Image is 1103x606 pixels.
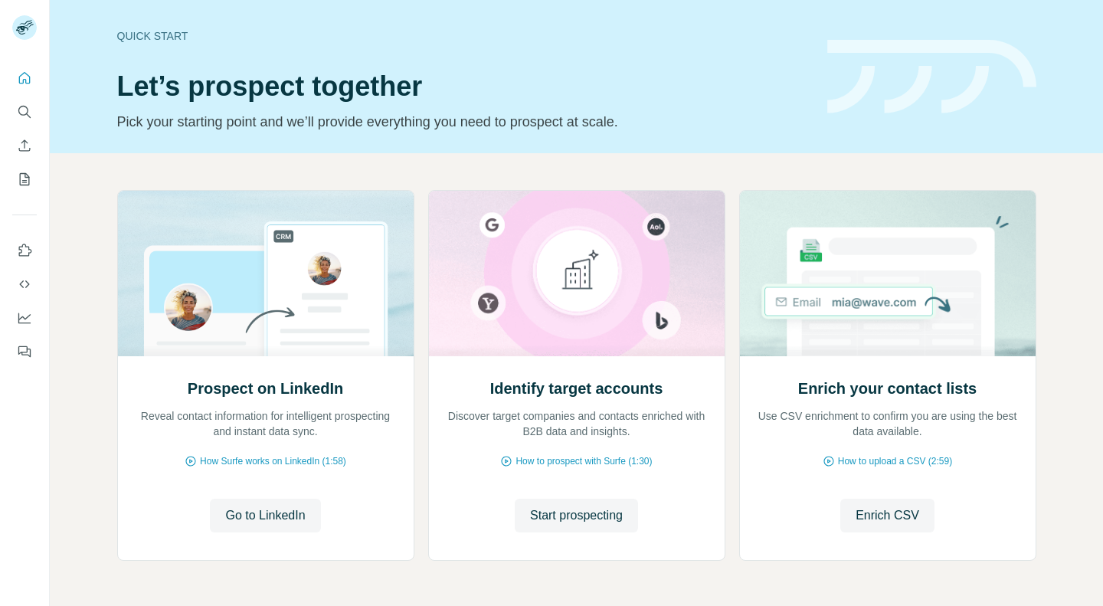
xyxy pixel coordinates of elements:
h1: Let’s prospect together [117,71,809,102]
img: Identify target accounts [428,191,725,356]
span: How to prospect with Surfe (1:30) [515,454,652,468]
p: Pick your starting point and we’ll provide everything you need to prospect at scale. [117,111,809,133]
h2: Identify target accounts [490,378,663,399]
button: My lists [12,165,37,193]
button: Use Surfe API [12,270,37,298]
button: Dashboard [12,304,37,332]
span: Start prospecting [530,506,623,525]
p: Reveal contact information for intelligent prospecting and instant data sync. [133,408,398,439]
span: Enrich CSV [856,506,919,525]
p: Discover target companies and contacts enriched with B2B data and insights. [444,408,709,439]
span: Go to LinkedIn [225,506,305,525]
button: Start prospecting [515,499,638,532]
button: Go to LinkedIn [210,499,320,532]
img: Prospect on LinkedIn [117,191,414,356]
div: Quick start [117,28,809,44]
button: Feedback [12,338,37,365]
img: banner [827,40,1036,114]
button: Enrich CSV [12,132,37,159]
button: Quick start [12,64,37,92]
h2: Enrich your contact lists [798,378,977,399]
img: Enrich your contact lists [739,191,1036,356]
h2: Prospect on LinkedIn [188,378,343,399]
button: Search [12,98,37,126]
p: Use CSV enrichment to confirm you are using the best data available. [755,408,1020,439]
span: How to upload a CSV (2:59) [838,454,952,468]
span: How Surfe works on LinkedIn (1:58) [200,454,346,468]
button: Use Surfe on LinkedIn [12,237,37,264]
button: Enrich CSV [840,499,934,532]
